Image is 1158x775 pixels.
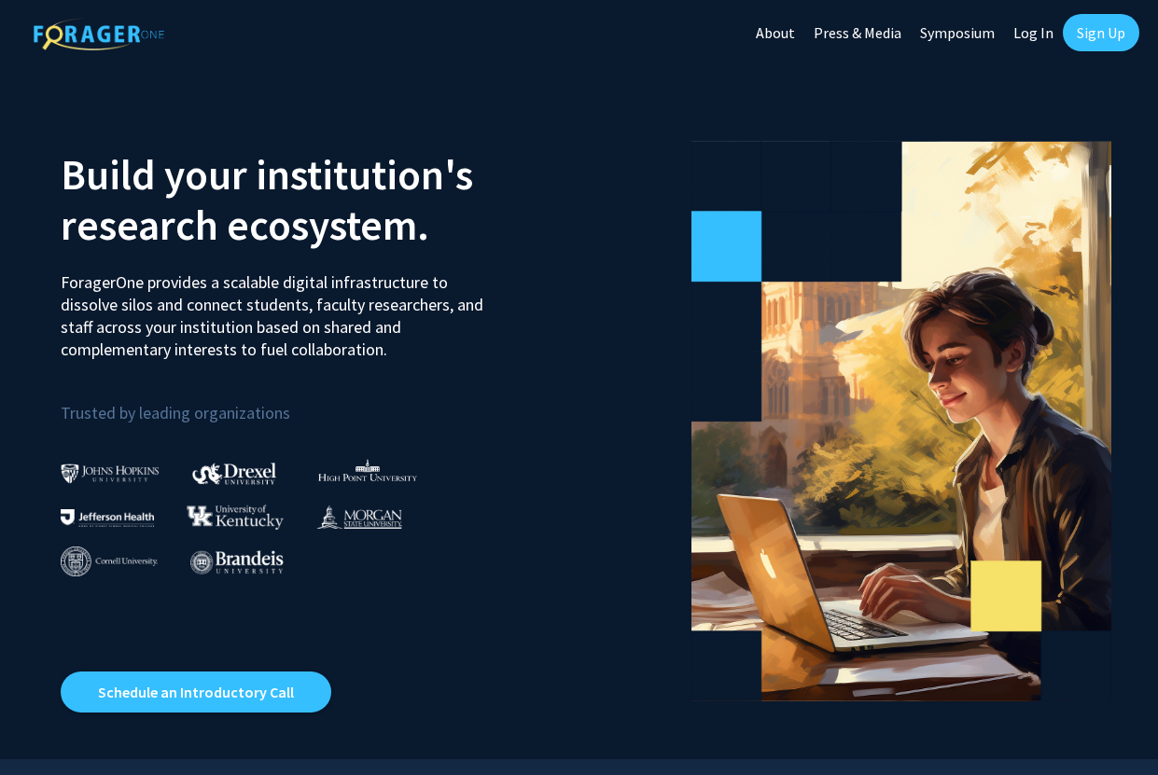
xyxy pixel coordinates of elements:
[190,550,284,574] img: Brandeis University
[14,691,79,761] iframe: Chat
[34,18,164,50] img: ForagerOne Logo
[316,505,402,529] img: Morgan State University
[61,257,505,361] p: ForagerOne provides a scalable digital infrastructure to dissolve silos and connect students, fac...
[61,149,565,250] h2: Build your institution's research ecosystem.
[61,376,565,427] p: Trusted by leading organizations
[61,464,160,483] img: Johns Hopkins University
[61,509,154,527] img: Thomas Jefferson University
[1063,14,1139,51] a: Sign Up
[192,463,276,484] img: Drexel University
[318,459,417,481] img: High Point University
[187,505,284,530] img: University of Kentucky
[61,671,331,713] a: Opens in a new tab
[61,547,158,577] img: Cornell University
